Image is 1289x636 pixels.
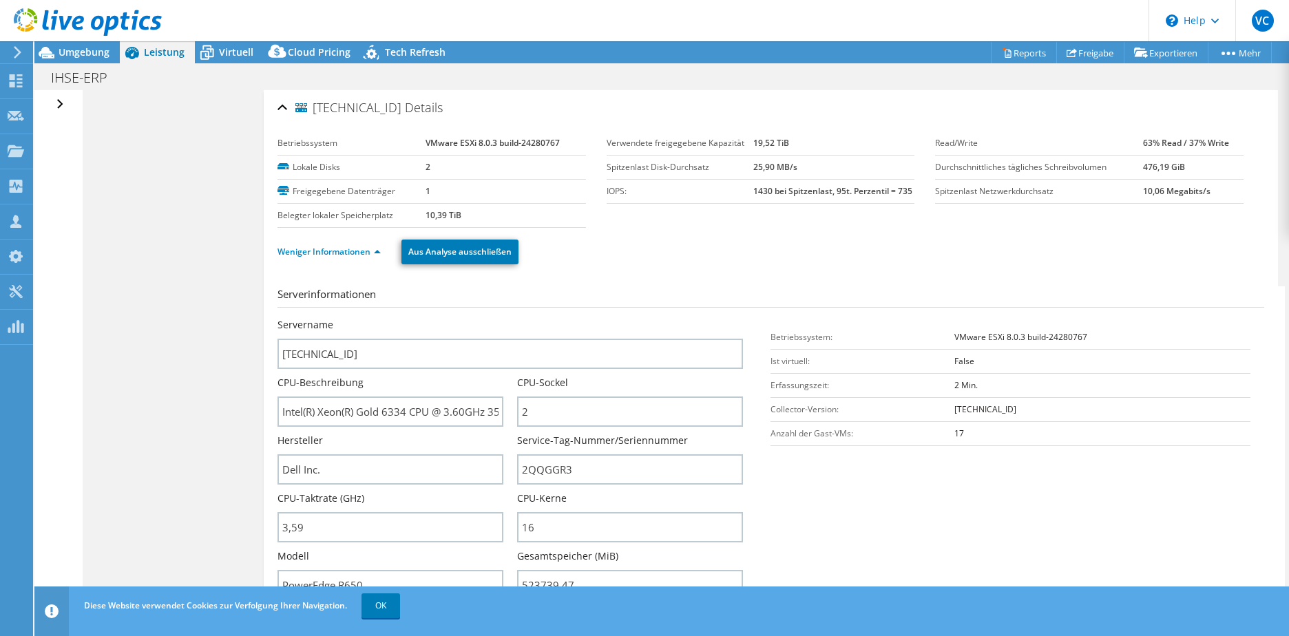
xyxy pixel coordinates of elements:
svg: \n [1166,14,1178,27]
b: 17 [954,427,964,439]
span: Virtuell [219,45,253,59]
label: Service-Tag-Nummer/Seriennummer [517,434,688,447]
label: Servername [277,318,333,332]
b: 10,06 Megabits/s [1143,185,1211,197]
label: IOPS: [607,184,753,198]
b: 63% Read / 37% Write [1143,137,1229,149]
td: Collector-Version: [771,397,954,421]
h1: IHSE-ERP [45,70,129,85]
label: Durchschnittliches tägliches Schreibvolumen [935,160,1143,174]
label: Read/Write [935,136,1143,150]
td: Betriebssystem: [771,325,954,349]
b: 1 [426,185,430,197]
a: Exportieren [1124,42,1208,63]
b: 2 Min. [954,379,978,391]
label: Spitzenlast Disk-Durchsatz [607,160,753,174]
b: 10,39 TiB [426,209,461,221]
b: 25,90 MB/s [753,161,797,173]
a: Reports [991,42,1057,63]
b: VMware ESXi 8.0.3 build-24280767 [426,137,560,149]
label: Gesamtspeicher (MiB) [517,549,618,563]
b: False [954,355,974,367]
label: Betriebssystem [277,136,426,150]
span: Tech Refresh [385,45,446,59]
h3: Serverinformationen [277,286,1264,308]
a: Weniger Informationen [277,246,381,257]
span: Diese Website verwendet Cookies zur Verfolgung Ihrer Navigation. [84,600,347,611]
b: 1430 bei Spitzenlast, 95t. Perzentil = 735 [753,185,912,197]
td: Ist virtuell: [771,349,954,373]
label: Lokale Disks [277,160,426,174]
span: VC [1252,10,1274,32]
b: 19,52 TiB [753,137,789,149]
a: Freigabe [1056,42,1124,63]
span: Umgebung [59,45,109,59]
label: CPU-Taktrate (GHz) [277,491,364,505]
label: Verwendete freigegebene Kapazität [607,136,753,150]
a: Aus Analyse ausschließen [401,240,518,264]
label: Modell [277,549,309,563]
span: Cloud Pricing [288,45,350,59]
label: Spitzenlast Netzwerkdurchsatz [935,184,1143,198]
b: [TECHNICAL_ID] [954,403,1016,415]
a: OK [361,593,400,618]
a: Mehr [1208,42,1272,63]
td: Anzahl der Gast-VMs: [771,421,954,445]
span: Details [405,99,443,116]
b: 2 [426,161,430,173]
label: CPU-Kerne [517,491,567,505]
span: Leistung [144,45,185,59]
b: 476,19 GiB [1143,161,1185,173]
label: Belegter lokaler Speicherplatz [277,209,426,222]
label: Freigegebene Datenträger [277,184,426,198]
span: [TECHNICAL_ID] [295,101,401,115]
label: CPU-Sockel [517,376,568,390]
label: CPU-Beschreibung [277,376,364,390]
td: Erfassungszeit: [771,373,954,397]
label: Hersteller [277,434,323,447]
b: VMware ESXi 8.0.3 build-24280767 [954,331,1087,343]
